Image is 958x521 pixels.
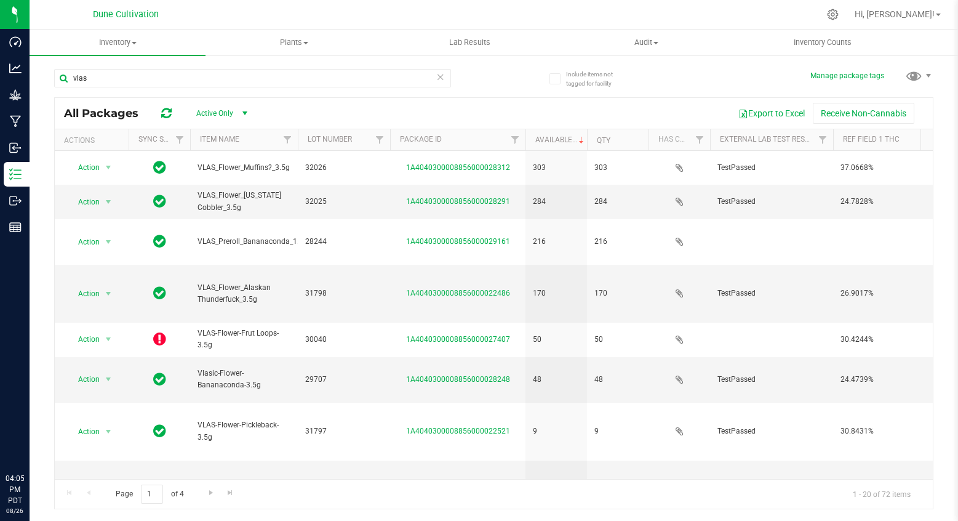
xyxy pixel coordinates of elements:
[153,233,166,250] span: In Sync
[222,485,239,501] a: Go to the last page
[566,70,628,88] span: Include items not tagged for facility
[101,285,116,302] span: select
[30,37,206,48] span: Inventory
[138,135,186,143] a: Sync Status
[101,371,116,388] span: select
[840,288,933,299] span: 26.9017%
[533,236,580,248] span: 216
[382,30,558,55] a: Lab Results
[855,9,935,19] span: Hi, [PERSON_NAME]!
[198,190,290,213] span: VLAS_Flower_[US_STATE] Cobbler_3.5g
[141,485,163,504] input: 1
[305,288,383,299] span: 31798
[406,237,510,246] a: 1A4040300008856000029161
[30,30,206,55] a: Inventory
[170,129,190,150] a: Filter
[202,485,220,501] a: Go to the next page
[535,135,586,144] a: Available
[308,135,352,143] a: Lot Number
[735,30,911,55] a: Inventory Counts
[200,135,239,143] a: Item Name
[67,233,100,251] span: Action
[840,374,933,386] span: 24.4739%
[533,426,580,437] span: 9
[594,288,641,299] span: 170
[406,375,510,384] a: 1A4040300008856000028248
[305,162,383,174] span: 32026
[813,129,833,150] a: Filter
[198,368,290,391] span: Vlasic-Flower-Bananaconda-3.5g
[64,136,124,145] div: Actions
[9,221,22,233] inline-svg: Reports
[558,30,734,55] a: Audit
[436,69,445,85] span: Clear
[12,422,49,459] iframe: Resource center
[101,193,116,211] span: select
[305,374,383,386] span: 29707
[206,30,381,55] a: Plants
[198,419,290,443] span: VLAS-Flower-Pickleback-3.5g
[533,162,580,174] span: 303
[843,135,900,143] a: Ref Field 1 THC
[6,473,24,506] p: 04:05 PM PDT
[825,9,840,20] div: Manage settings
[594,426,641,437] span: 9
[730,103,813,124] button: Export to Excel
[153,193,166,210] span: In Sync
[67,193,100,211] span: Action
[505,129,525,150] a: Filter
[717,162,826,174] span: TestPassed
[153,422,166,440] span: In Sync
[305,426,383,437] span: 31797
[64,107,151,120] span: All Packages
[277,129,298,150] a: Filter
[198,236,308,248] span: VLAS_Preroll_Bananaconda_1.0g
[105,485,194,504] span: Page of 4
[67,371,100,388] span: Action
[153,285,166,302] span: In Sync
[717,196,826,208] span: TestPassed
[9,195,22,207] inline-svg: Outbound
[594,236,641,248] span: 216
[920,129,941,150] a: Filter
[9,89,22,101] inline-svg: Grow
[93,9,159,20] span: Dune Cultivation
[198,328,290,351] span: VLAS-Flower-Frut Loops-3.5g
[533,374,580,386] span: 48
[9,36,22,48] inline-svg: Dashboard
[305,236,383,248] span: 28244
[153,331,166,348] span: OUT OF SYNC!
[597,136,610,145] a: Qty
[406,163,510,172] a: 1A4040300008856000028312
[533,196,580,208] span: 284
[433,37,507,48] span: Lab Results
[594,374,641,386] span: 48
[406,289,510,297] a: 1A4040300008856000022486
[840,334,933,345] span: 30.4244%
[843,485,920,503] span: 1 - 20 of 72 items
[406,197,510,206] a: 1A4040300008856000028291
[406,427,510,435] a: 1A4040300008856000022521
[690,129,710,150] a: Filter
[153,159,166,176] span: In Sync
[101,159,116,176] span: select
[101,331,116,348] span: select
[649,129,710,151] th: Has COA
[400,135,442,143] a: Package ID
[840,196,933,208] span: 24.7828%
[813,103,914,124] button: Receive Non-Cannabis
[559,37,733,48] span: Audit
[153,371,166,388] span: In Sync
[9,115,22,127] inline-svg: Manufacturing
[533,288,580,299] span: 170
[717,374,826,386] span: TestPassed
[305,196,383,208] span: 32025
[101,423,116,440] span: select
[533,334,580,345] span: 50
[594,162,641,174] span: 303
[305,334,383,345] span: 30040
[720,135,816,143] a: External Lab Test Result
[840,426,933,437] span: 30.8431%
[54,69,451,87] input: Search Package ID, Item Name, SKU, Lot or Part Number...
[67,285,100,302] span: Action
